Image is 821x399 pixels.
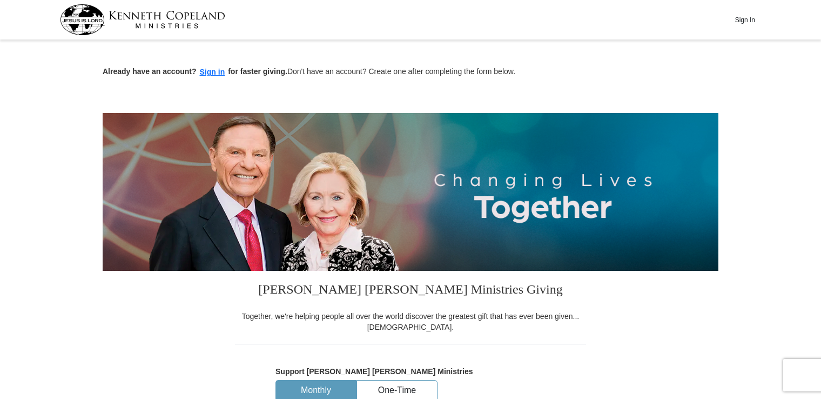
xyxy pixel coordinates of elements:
[235,271,586,311] h3: [PERSON_NAME] [PERSON_NAME] Ministries Giving
[275,367,546,376] h5: Support [PERSON_NAME] [PERSON_NAME] Ministries
[729,11,761,28] button: Sign In
[103,67,287,76] strong: Already have an account? for faster giving.
[235,311,586,332] div: Together, we're helping people all over the world discover the greatest gift that has ever been g...
[103,66,718,78] p: Don't have an account? Create one after completing the form below.
[60,4,225,35] img: kcm-header-logo.svg
[197,66,228,78] button: Sign in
